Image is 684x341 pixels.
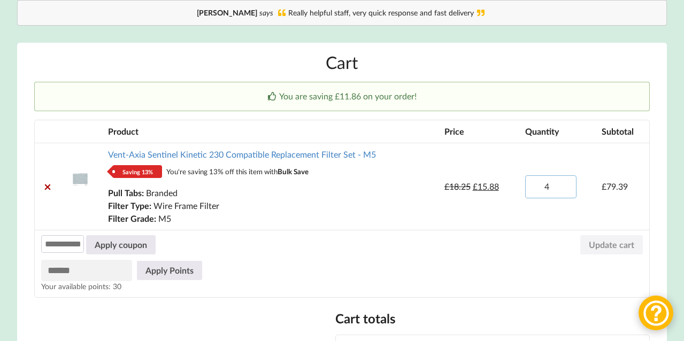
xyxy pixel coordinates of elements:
[114,165,162,178] div: Saving 13%
[108,187,432,199] p: Branded
[278,167,309,176] b: Bulk Save
[438,120,519,143] th: Price
[335,311,650,327] h2: Cart totals
[108,149,376,159] a: Vent-Axia Sentinel Kinetic 230 Compatible Replacement Filter Set - M5
[108,212,156,225] dt: Filter Grade:
[473,181,478,191] span: £
[259,8,273,17] i: says
[86,235,156,254] button: Apply coupon
[580,235,643,254] button: Update cart
[197,8,257,17] b: [PERSON_NAME]
[595,120,649,143] th: Subtotal
[444,181,449,191] span: £
[444,181,471,191] bdi: 18.25
[519,120,596,143] th: Quantity
[34,51,650,73] h1: Cart
[108,199,432,212] p: Wire Frame Filter
[102,120,438,143] th: Product
[473,181,499,191] bdi: 15.88
[137,261,202,280] button: Apply Points
[108,212,432,225] p: M5
[166,165,309,178] div: You're saving 13% off this item with
[41,281,643,292] p: Your available points: 30
[41,180,54,193] a: Remove Vent-Axia Sentinel Kinetic 230 Compatible Replacement Filter Set - M5 Saving 13% You're sa...
[525,175,577,198] input: Product quantity
[108,187,144,199] dt: Pull Tabs:
[602,181,628,191] bdi: 79.39
[47,90,637,103] p: You are saving £11.86 on your order!
[108,199,151,212] dt: Filter Type:
[72,170,89,187] img: Vent-Axia Sentinel Kinetic 230 Compatible MVHR Filter Replacement Set from MVHR.shop
[28,7,656,18] div: Really helpful staff, very quick response and fast delivery
[602,181,606,191] span: £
